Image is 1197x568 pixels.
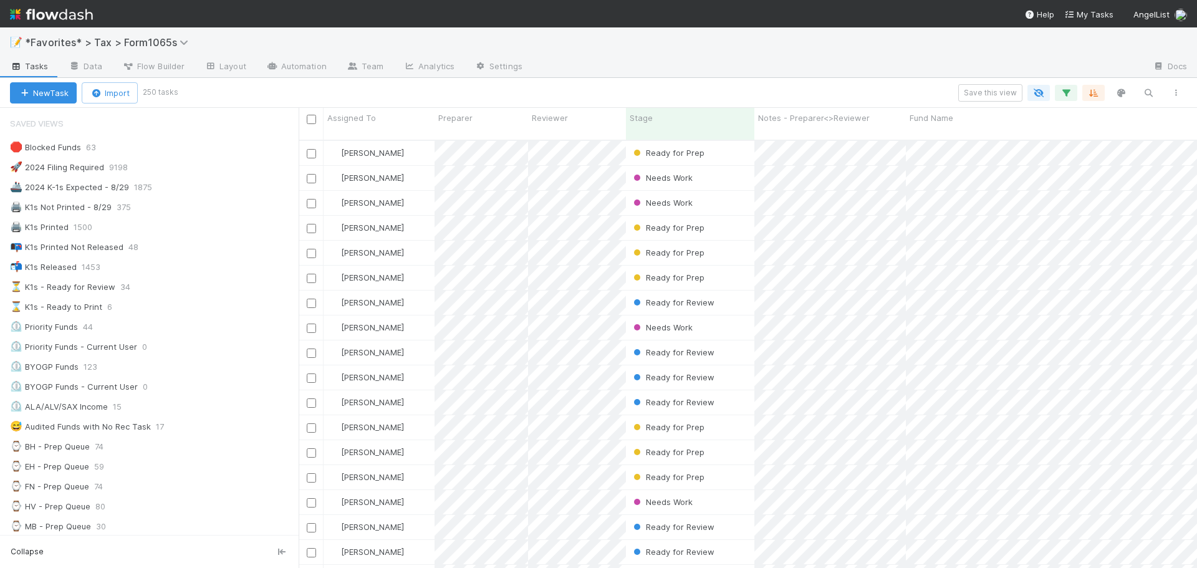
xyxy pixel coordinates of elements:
[10,459,89,474] div: EH - Prep Queue
[10,241,22,252] span: 📭
[631,196,693,209] div: Needs Work
[10,60,49,72] span: Tasks
[329,297,339,307] img: avatar_66854b90-094e-431f-b713-6ac88429a2b8.png
[631,296,714,309] div: Ready for Review
[341,497,404,507] span: [PERSON_NAME]
[143,87,178,98] small: 250 tasks
[631,496,693,508] div: Needs Work
[758,112,870,124] span: Notes - Preparer<>Reviewer
[329,322,339,332] img: avatar_d45d11ee-0024-4901-936f-9df0a9cc3b4e.png
[341,522,404,532] span: [PERSON_NAME]
[10,399,108,415] div: ALA/ALV/SAX Income
[631,246,704,259] div: Ready for Prep
[329,196,404,209] div: [PERSON_NAME]
[86,140,108,155] span: 63
[341,547,404,557] span: [PERSON_NAME]
[341,198,404,208] span: [PERSON_NAME]
[329,147,404,159] div: [PERSON_NAME]
[341,148,404,158] span: [PERSON_NAME]
[329,221,404,234] div: [PERSON_NAME]
[307,274,316,283] input: Toggle Row Selected
[10,501,22,511] span: ⌚
[10,521,22,531] span: ⌚
[10,499,90,514] div: HV - Prep Queue
[393,57,464,77] a: Analytics
[256,57,337,77] a: Automation
[10,439,90,455] div: BH - Prep Queue
[341,322,404,332] span: [PERSON_NAME]
[329,446,404,458] div: [PERSON_NAME]
[10,37,22,47] span: 📝
[329,472,339,482] img: avatar_e41e7ae5-e7d9-4d8d-9f56-31b0d7a2f4fd.png
[910,112,953,124] span: Fund Name
[10,361,22,372] span: ⏲️
[10,321,22,332] span: ⏲️
[307,149,316,158] input: Toggle Row Selected
[307,199,316,208] input: Toggle Row Selected
[329,371,404,383] div: [PERSON_NAME]
[341,397,404,407] span: [PERSON_NAME]
[631,546,714,558] div: Ready for Review
[329,296,404,309] div: [PERSON_NAME]
[631,148,704,158] span: Ready for Prep
[329,546,404,558] div: [PERSON_NAME]
[1133,9,1170,19] span: AngelList
[83,319,105,335] span: 44
[307,249,316,258] input: Toggle Row Selected
[143,379,160,395] span: 0
[341,447,404,457] span: [PERSON_NAME]
[107,299,125,315] span: 6
[10,181,22,192] span: 🚢
[10,111,64,136] span: Saved Views
[329,522,339,532] img: avatar_66854b90-094e-431f-b713-6ac88429a2b8.png
[329,346,404,359] div: [PERSON_NAME]
[10,221,22,232] span: 🖨️
[10,160,104,175] div: 2024 Filing Required
[113,399,134,415] span: 15
[10,341,22,352] span: ⏲️
[10,140,81,155] div: Blocked Funds
[1064,8,1113,21] a: My Tasks
[307,349,316,358] input: Toggle Row Selected
[1064,9,1113,19] span: My Tasks
[631,397,714,407] span: Ready for Review
[341,272,404,282] span: [PERSON_NAME]
[341,372,404,382] span: [PERSON_NAME]
[329,347,339,357] img: avatar_cfa6ccaa-c7d9-46b3-b608-2ec56ecf97ad.png
[631,297,714,307] span: Ready for Review
[329,372,339,382] img: avatar_66854b90-094e-431f-b713-6ac88429a2b8.png
[329,547,339,557] img: avatar_d45d11ee-0024-4901-936f-9df0a9cc3b4e.png
[95,439,116,455] span: 74
[74,219,105,235] span: 1500
[631,347,714,357] span: Ready for Review
[10,359,79,375] div: BYOGP Funds
[10,301,22,312] span: ⌛
[341,248,404,258] span: [PERSON_NAME]
[329,321,404,334] div: [PERSON_NAME]
[307,115,316,124] input: Toggle All Rows Selected
[10,4,93,25] img: logo-inverted-e16ddd16eac7371096b0.svg
[1143,57,1197,77] a: Docs
[341,223,404,233] span: [PERSON_NAME]
[631,173,693,183] span: Needs Work
[120,279,143,295] span: 34
[112,57,195,77] a: Flow Builder
[10,180,129,195] div: 2024 K-1s Expected - 8/29
[958,84,1022,102] button: Save this view
[10,419,151,435] div: Audited Funds with No Rec Task
[307,224,316,233] input: Toggle Row Selected
[94,459,117,474] span: 59
[117,200,143,215] span: 375
[95,499,118,514] span: 80
[327,112,376,124] span: Assigned To
[329,198,339,208] img: avatar_cfa6ccaa-c7d9-46b3-b608-2ec56ecf97ad.png
[631,421,704,433] div: Ready for Prep
[631,447,704,457] span: Ready for Prep
[10,519,91,534] div: MB - Prep Queue
[10,161,22,172] span: 🚀
[631,472,704,482] span: Ready for Prep
[329,447,339,457] img: avatar_cfa6ccaa-c7d9-46b3-b608-2ec56ecf97ad.png
[329,496,404,508] div: [PERSON_NAME]
[307,473,316,483] input: Toggle Row Selected
[341,472,404,482] span: [PERSON_NAME]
